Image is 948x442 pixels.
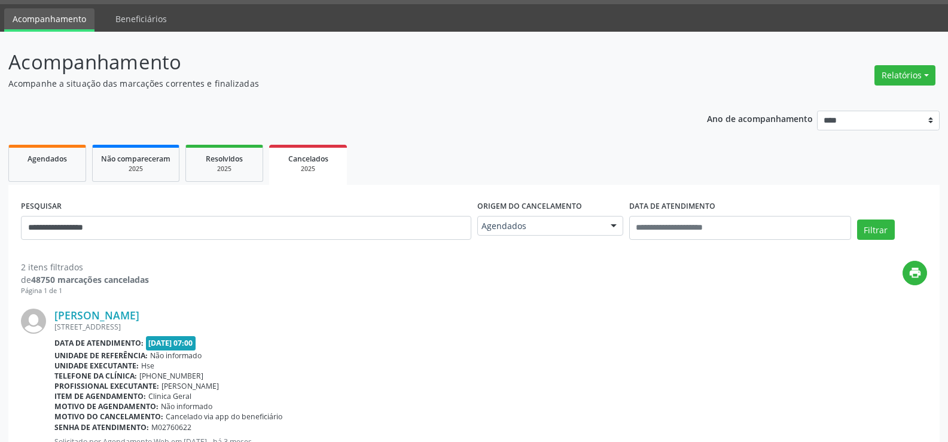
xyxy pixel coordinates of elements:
[54,391,146,401] b: Item de agendamento:
[194,164,254,173] div: 2025
[101,154,170,164] span: Não compareceram
[903,261,927,285] button: print
[151,422,191,432] span: M02760622
[141,361,154,371] span: Hse
[874,65,935,86] button: Relatórios
[278,164,339,173] div: 2025
[8,47,660,77] p: Acompanhamento
[288,154,328,164] span: Cancelados
[857,220,895,240] button: Filtrar
[54,361,139,371] b: Unidade executante:
[707,111,813,126] p: Ano de acompanhamento
[8,77,660,90] p: Acompanhe a situação das marcações correntes e finalizadas
[909,266,922,279] i: print
[166,411,282,422] span: Cancelado via app do beneficiário
[21,309,46,334] img: img
[146,336,196,350] span: [DATE] 07:00
[54,350,148,361] b: Unidade de referência:
[477,197,582,216] label: Origem do cancelamento
[54,338,144,348] b: Data de atendimento:
[161,401,212,411] span: Não informado
[54,371,137,381] b: Telefone da clínica:
[54,381,159,391] b: Profissional executante:
[629,197,715,216] label: DATA DE ATENDIMENTO
[4,8,95,32] a: Acompanhamento
[206,154,243,164] span: Resolvidos
[21,261,149,273] div: 2 itens filtrados
[21,273,149,286] div: de
[139,371,203,381] span: [PHONE_NUMBER]
[54,309,139,322] a: [PERSON_NAME]
[107,8,175,29] a: Beneficiários
[54,411,163,422] b: Motivo do cancelamento:
[21,197,62,216] label: PESQUISAR
[54,422,149,432] b: Senha de atendimento:
[54,322,927,332] div: [STREET_ADDRESS]
[31,274,149,285] strong: 48750 marcações canceladas
[28,154,67,164] span: Agendados
[54,401,158,411] b: Motivo de agendamento:
[21,286,149,296] div: Página 1 de 1
[148,391,191,401] span: Clinica Geral
[101,164,170,173] div: 2025
[161,381,219,391] span: [PERSON_NAME]
[481,220,599,232] span: Agendados
[150,350,202,361] span: Não informado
